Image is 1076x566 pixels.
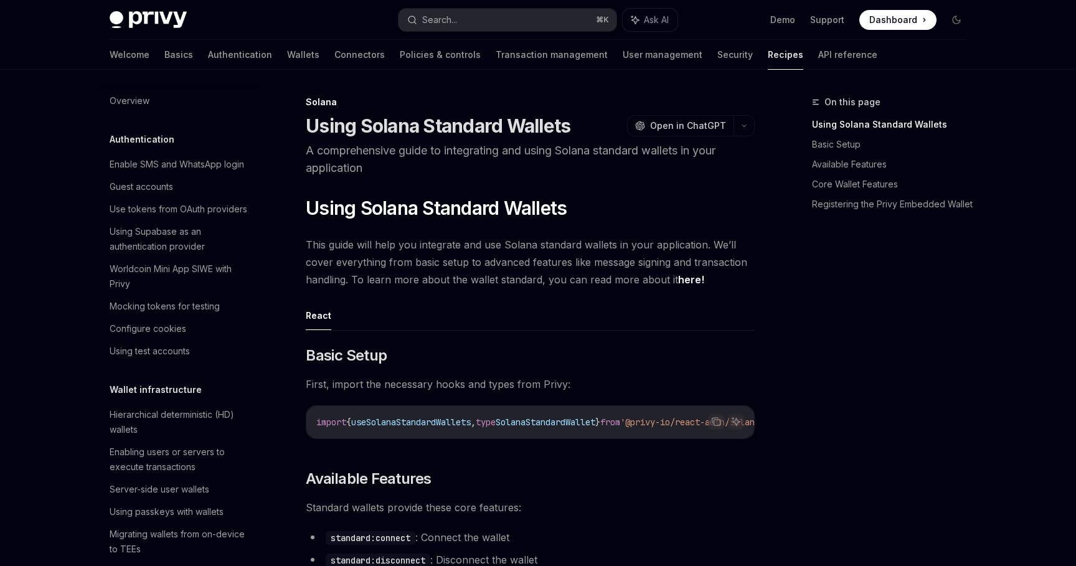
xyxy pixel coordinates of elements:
[306,96,755,108] div: Solana
[623,9,677,31] button: Ask AI
[110,321,186,336] div: Configure cookies
[644,14,669,26] span: Ask AI
[306,346,387,366] span: Basic Setup
[110,224,252,254] div: Using Supabase as an authentication provider
[678,273,704,286] a: here!
[110,179,173,194] div: Guest accounts
[100,295,259,318] a: Mocking tokens for testing
[306,375,755,393] span: First, import the necessary hooks and types from Privy:
[100,501,259,523] a: Using passkeys with wallets
[496,417,595,428] span: SolanaStandardWallet
[496,40,608,70] a: Transaction management
[100,478,259,501] a: Server-side user wallets
[627,115,734,136] button: Open in ChatGPT
[399,9,616,31] button: Search...⌘K
[306,142,755,177] p: A comprehensive guide to integrating and using Solana standard wallets in your application
[476,417,496,428] span: type
[110,299,220,314] div: Mocking tokens for testing
[100,198,259,220] a: Use tokens from OAuth providers
[110,93,149,108] div: Overview
[164,40,193,70] a: Basics
[100,523,259,560] a: Migrating wallets from on-device to TEEs
[812,174,976,194] a: Core Wallet Features
[100,176,259,198] a: Guest accounts
[400,40,481,70] a: Policies & controls
[110,344,190,359] div: Using test accounts
[869,14,917,26] span: Dashboard
[422,12,457,27] div: Search...
[650,120,726,132] span: Open in ChatGPT
[306,115,570,137] h1: Using Solana Standard Wallets
[708,413,724,430] button: Copy the contents from the code block
[110,445,252,474] div: Enabling users or servers to execute transactions
[110,527,252,557] div: Migrating wallets from on-device to TEEs
[812,134,976,154] a: Basic Setup
[326,531,415,545] code: standard:connect
[351,417,471,428] span: useSolanaStandardWallets
[110,382,202,397] h5: Wallet infrastructure
[100,441,259,478] a: Enabling users or servers to execute transactions
[316,417,346,428] span: import
[287,40,319,70] a: Wallets
[824,95,880,110] span: On this page
[100,318,259,340] a: Configure cookies
[812,154,976,174] a: Available Features
[100,403,259,441] a: Hierarchical deterministic (HD) wallets
[717,40,753,70] a: Security
[306,197,567,219] span: Using Solana Standard Wallets
[471,417,476,428] span: ,
[306,499,755,516] span: Standard wallets provide these core features:
[110,482,209,497] div: Server-side user wallets
[110,40,149,70] a: Welcome
[110,157,244,172] div: Enable SMS and WhatsApp login
[208,40,272,70] a: Authentication
[306,469,431,489] span: Available Features
[334,40,385,70] a: Connectors
[346,417,351,428] span: {
[810,14,844,26] a: Support
[100,258,259,295] a: Worldcoin Mini App SIWE with Privy
[818,40,877,70] a: API reference
[770,14,795,26] a: Demo
[306,301,331,330] button: React
[100,90,259,112] a: Overview
[859,10,937,30] a: Dashboard
[623,40,702,70] a: User management
[110,504,224,519] div: Using passkeys with wallets
[100,340,259,362] a: Using test accounts
[110,262,252,291] div: Worldcoin Mini App SIWE with Privy
[110,132,174,147] h5: Authentication
[110,11,187,29] img: dark logo
[100,153,259,176] a: Enable SMS and WhatsApp login
[595,417,600,428] span: }
[620,417,765,428] span: '@privy-io/react-auth/solana'
[768,40,803,70] a: Recipes
[812,115,976,134] a: Using Solana Standard Wallets
[306,236,755,288] span: This guide will help you integrate and use Solana standard wallets in your application. We’ll cov...
[946,10,966,30] button: Toggle dark mode
[596,15,609,25] span: ⌘ K
[600,417,620,428] span: from
[306,529,755,546] li: : Connect the wallet
[110,407,252,437] div: Hierarchical deterministic (HD) wallets
[812,194,976,214] a: Registering the Privy Embedded Wallet
[100,220,259,258] a: Using Supabase as an authentication provider
[110,202,247,217] div: Use tokens from OAuth providers
[728,413,744,430] button: Ask AI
